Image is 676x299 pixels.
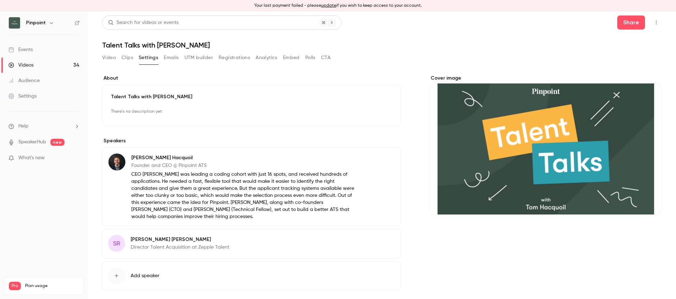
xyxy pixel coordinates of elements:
[617,15,645,30] button: Share
[321,2,336,9] button: update
[651,17,662,28] button: Top Bar Actions
[283,52,300,63] button: Embed
[102,52,116,63] button: Video
[71,155,80,161] iframe: Noticeable Trigger
[8,62,33,69] div: Videos
[108,154,125,170] img: Tom Hacquoil
[108,19,179,26] div: Search for videos or events
[113,239,120,248] span: SR
[321,52,331,63] button: CTA
[9,282,21,290] span: Pro
[102,137,401,144] label: Speakers
[131,272,159,279] span: Add speaker
[131,162,355,169] p: Founder and CEO @ Pinpoint ATS
[131,236,229,243] p: [PERSON_NAME] [PERSON_NAME]
[131,171,355,220] p: CEO [PERSON_NAME] was leading a coding cohort with just 16 spots, and received hundreds of applic...
[429,75,662,82] label: Cover image
[9,17,20,29] img: Pinpoint
[102,261,401,290] button: Add speaker
[26,19,46,26] h6: Pinpoint
[102,75,401,82] label: About
[18,138,46,146] a: SpeakerHub
[219,52,250,63] button: Registrations
[184,52,213,63] button: UTM builder
[111,106,392,117] p: There's no description yet
[305,52,315,63] button: Polls
[131,154,355,161] p: [PERSON_NAME] Hacquoil
[18,154,45,162] span: What's new
[8,46,33,53] div: Events
[164,52,179,63] button: Emails
[429,75,662,214] section: Cover image
[102,229,401,258] div: SR[PERSON_NAME] [PERSON_NAME]Director Talent Acquisition at Zepple Talent
[8,77,40,84] div: Audience
[50,139,64,146] span: new
[254,2,422,9] p: Your last payment failed - please if you wish to keep access to your account.
[102,41,662,49] h1: Talent Talks with [PERSON_NAME]
[111,93,392,100] p: Talent Talks with [PERSON_NAME]
[25,283,79,289] span: Plan usage
[139,52,158,63] button: Settings
[18,123,29,130] span: Help
[256,52,277,63] button: Analytics
[8,123,80,130] li: help-dropdown-opener
[121,52,133,63] button: Clips
[131,244,229,251] p: Director Talent Acquisition at Zepple Talent
[102,147,401,226] div: Tom Hacquoil[PERSON_NAME] HacquoilFounder and CEO @ Pinpoint ATSCEO [PERSON_NAME] was leading a c...
[8,93,37,100] div: Settings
